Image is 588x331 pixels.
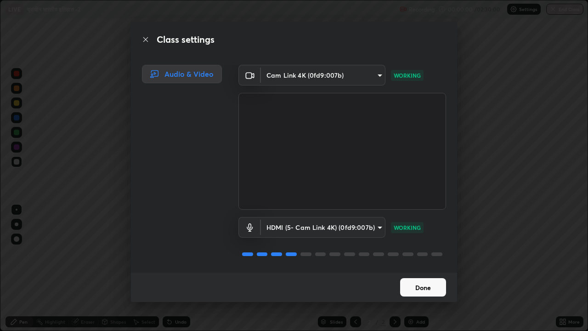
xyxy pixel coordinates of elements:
h2: Class settings [157,33,215,46]
button: Done [400,278,446,297]
p: WORKING [394,71,421,80]
div: Cam Link 4K (0fd9:007b) [261,65,385,86]
div: Audio & Video [142,65,222,83]
div: Cam Link 4K (0fd9:007b) [261,217,385,238]
p: WORKING [394,223,421,232]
